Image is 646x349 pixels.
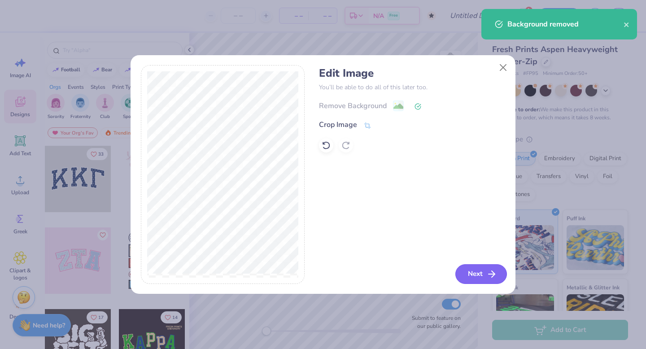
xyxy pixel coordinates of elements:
[319,119,357,130] div: Crop Image
[624,19,630,30] button: close
[507,19,624,30] div: Background removed
[319,83,505,92] p: You’ll be able to do all of this later too.
[495,59,512,76] button: Close
[319,67,505,80] h4: Edit Image
[455,264,507,284] button: Next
